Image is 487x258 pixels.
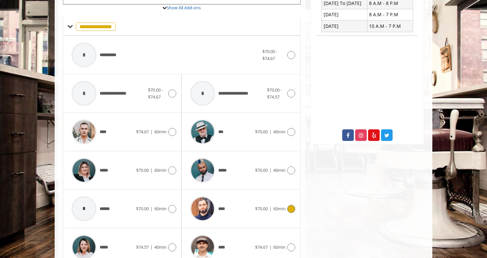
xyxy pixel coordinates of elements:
span: | [150,167,153,173]
span: 60min [273,206,286,212]
span: 60min [154,206,167,212]
span: $70.00 [136,206,149,212]
span: 60min [154,129,167,135]
span: $70.00 - $74.67 [262,48,277,61]
a: Show All Add-ons [167,5,201,11]
span: 40min [154,244,167,250]
span: | [269,244,272,250]
span: $74.67 [255,244,268,250]
span: $70.00 - $74.67 [148,87,163,100]
span: $70.00 [255,167,268,173]
span: $70.00 - $74.57 [267,87,282,100]
span: | [269,206,272,212]
span: $70.00 [255,206,268,212]
span: | [150,129,153,135]
span: $74.57 [136,244,149,250]
span: | [150,206,153,212]
span: 60min [273,244,286,250]
span: $70.00 [255,129,268,135]
span: | [269,129,272,135]
span: 60min [154,167,167,173]
span: $74.67 [136,129,149,135]
td: 8 A.M - 7 P.M [367,9,413,20]
td: 10 A.M - 7 P.M [367,21,413,32]
span: $70.00 [136,167,149,173]
span: 40min [273,167,286,173]
span: | [150,244,153,250]
span: | [269,167,272,173]
td: [DATE] [322,9,367,20]
span: 40min [273,129,286,135]
td: [DATE] [322,21,367,32]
